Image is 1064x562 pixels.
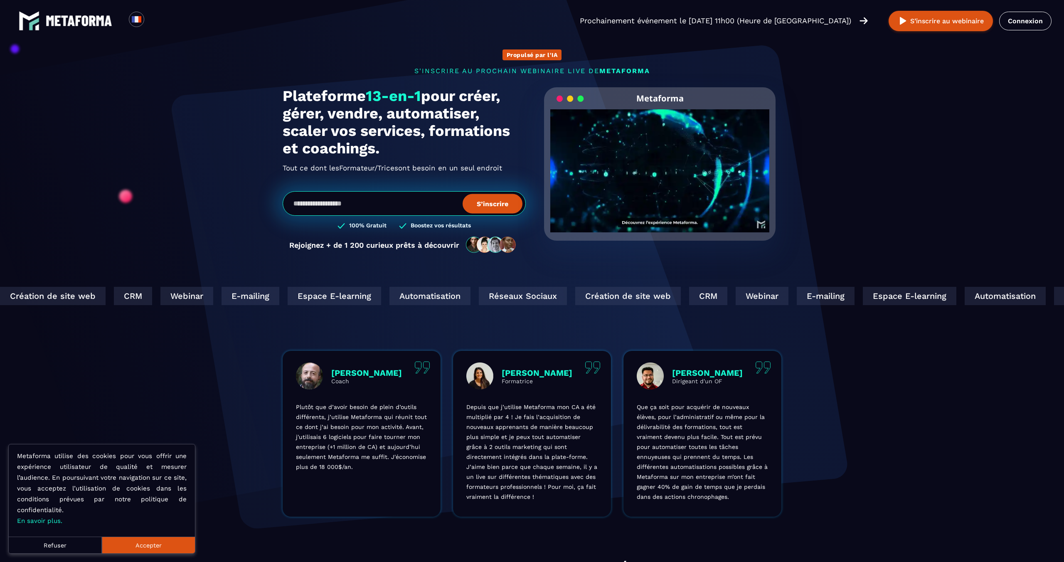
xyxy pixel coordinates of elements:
img: fr [131,14,142,25]
p: Depuis que j’utilise Metaforma mon CA a été multiplié par 4 ! Je fais l’acquisition de nouveaux a... [466,402,598,502]
h1: Plateforme pour créer, gérer, vendre, automatiser, scaler vos services, formations et coachings. [283,87,526,157]
p: [PERSON_NAME] [502,368,572,378]
img: loading [557,95,584,103]
a: Connexion [999,12,1052,30]
h2: Tout ce dont les ont besoin en un seul endroit [283,161,526,175]
p: Rejoignez + de 1 200 curieux prêts à découvrir [289,241,459,249]
div: Réseaux Sociaux [479,287,567,305]
img: play [898,16,908,26]
div: Search for option [144,12,165,30]
img: quote [585,361,601,374]
p: Dirigeant d'un OF [672,378,743,385]
img: logo [46,15,112,26]
span: Formateur/Trices [339,161,398,175]
img: quote [755,361,771,374]
p: Prochainement événement le [DATE] 11h00 (Heure de [GEOGRAPHIC_DATA]) [580,15,851,27]
img: quote [414,361,430,374]
div: Espace E-learning [863,287,956,305]
div: Création de site web [575,287,681,305]
p: s'inscrire au prochain webinaire live de [283,67,781,75]
p: Propulsé par l'IA [507,52,558,58]
h3: 100% Gratuit [349,222,387,230]
button: S’inscrire au webinaire [889,11,993,31]
img: logo [19,10,39,31]
button: Refuser [9,537,102,553]
p: Coach [331,378,402,385]
button: Accepter [102,537,195,553]
img: profile [466,362,493,389]
img: checked [337,222,345,230]
img: profile [637,362,664,389]
div: Automatisation [965,287,1046,305]
div: Automatisation [389,287,470,305]
div: CRM [689,287,727,305]
div: E-mailing [797,287,855,305]
p: [PERSON_NAME] [331,368,402,378]
div: Webinar [736,287,788,305]
span: METAFORMA [599,67,650,75]
p: Formatrice [502,378,572,385]
p: Metaforma utilise des cookies pour vous offrir une expérience utilisateur de qualité et mesurer l... [17,451,187,526]
a: En savoir plus. [17,517,62,525]
p: [PERSON_NAME] [672,368,743,378]
div: E-mailing [222,287,279,305]
div: Espace E-learning [288,287,381,305]
img: community-people [463,236,519,254]
img: profile [296,362,323,389]
p: Que ça soit pour acquérir de nouveaux élèves, pour l’administratif ou même pour la délivrabilité ... [637,402,768,502]
div: CRM [114,287,152,305]
img: arrow-right [860,16,868,25]
img: checked [399,222,406,230]
video: Your browser does not support the video tag. [550,109,769,219]
div: Webinar [160,287,213,305]
input: Search for option [151,16,158,26]
p: Plutôt que d’avoir besoin de plein d’outils différents, j’utilise Metaforma qui réunit tout ce do... [296,402,427,472]
button: S’inscrire [463,194,522,213]
h3: Boostez vos résultats [411,222,471,230]
span: 13-en-1 [366,87,421,105]
h2: Metaforma [636,87,684,109]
